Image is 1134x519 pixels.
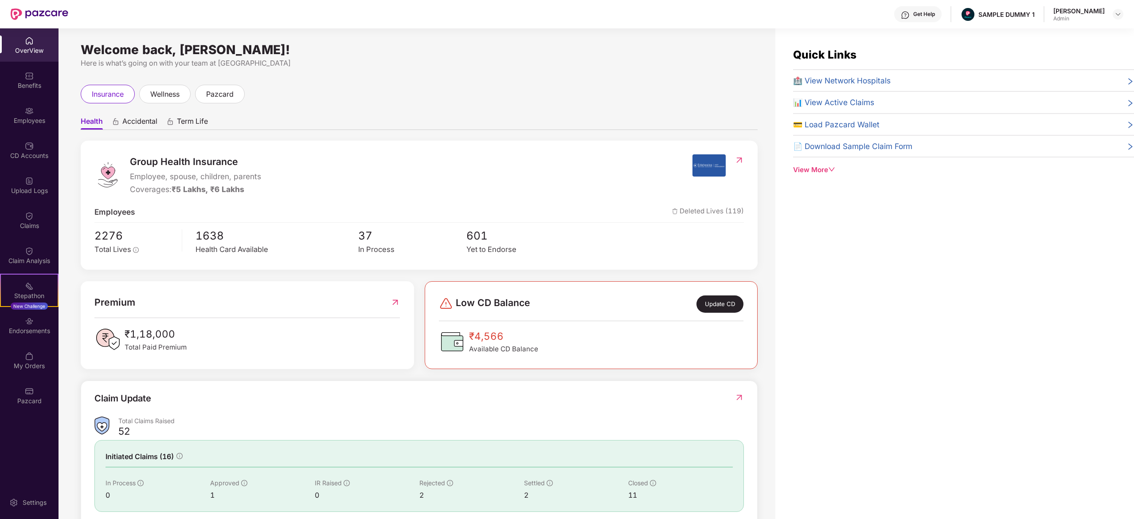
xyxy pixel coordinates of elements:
img: svg+xml;base64,PHN2ZyBpZD0iVXBsb2FkX0xvZ3MiIGRhdGEtbmFtZT0iVXBsb2FkIExvZ3MiIHhtbG5zPSJodHRwOi8vd3... [25,177,34,185]
img: svg+xml;base64,PHN2ZyBpZD0iTXlfT3JkZXJzIiBkYXRhLW5hbWU9Ik15IE9yZGVycyIgeG1sbnM9Imh0dHA6Ly93d3cudz... [25,352,34,361]
span: Total Paid Premium [125,342,187,353]
span: Total Lives [94,245,131,254]
div: SAMPLE DUMMY 1 [978,10,1035,19]
span: ₹1,18,000 [125,326,187,342]
span: 2276 [94,227,176,244]
span: info-circle [447,480,453,486]
img: svg+xml;base64,PHN2ZyBpZD0iRW5kb3JzZW1lbnRzIiB4bWxucz0iaHR0cDovL3d3dy53My5vcmcvMjAwMC9zdmciIHdpZH... [25,317,34,326]
span: Group Health Insurance [130,154,261,169]
span: 🏥 View Network Hospitals [793,75,891,86]
span: Low CD Balance [456,295,530,313]
span: Accidental [122,117,157,130]
div: Settings [20,498,49,507]
img: svg+xml;base64,PHN2ZyB4bWxucz0iaHR0cDovL3d3dy53My5vcmcvMjAwMC9zdmciIHdpZHRoPSIyMSIgaGVpZ2h0PSIyMC... [25,282,34,291]
div: 0 [315,490,419,501]
img: svg+xml;base64,PHN2ZyBpZD0iQ0RfQWNjb3VudHMiIGRhdGEtbmFtZT0iQ0QgQWNjb3VudHMiIHhtbG5zPSJodHRwOi8vd3... [25,142,34,150]
span: 📊 View Active Claims [793,96,874,108]
span: Available CD Balance [469,344,538,354]
span: down [828,166,835,173]
div: [PERSON_NAME] [1053,7,1105,15]
div: Stepathon [1,291,58,300]
span: 37 [358,227,466,244]
span: Rejected [419,479,445,487]
img: svg+xml;base64,PHN2ZyBpZD0iUGF6Y2FyZCIgeG1sbnM9Imh0dHA6Ly93d3cudzMub3JnLzIwMDAvc3ZnIiB3aWR0aD0iMj... [25,387,34,396]
span: Premium [94,295,135,310]
div: Update CD [696,295,743,313]
img: logo [94,161,121,188]
div: Yet to Endorse [466,244,575,256]
span: info-circle [241,480,247,486]
div: 2 [524,490,629,501]
div: animation [112,118,120,126]
img: RedirectIcon [391,295,400,310]
img: svg+xml;base64,PHN2ZyBpZD0iSG9tZSIgeG1sbnM9Imh0dHA6Ly93d3cudzMub3JnLzIwMDAvc3ZnIiB3aWR0aD0iMjAiIG... [25,36,34,45]
img: svg+xml;base64,PHN2ZyBpZD0iRHJvcGRvd24tMzJ4MzIiIHhtbG5zPSJodHRwOi8vd3d3LnczLm9yZy8yMDAwL3N2ZyIgd2... [1114,11,1122,18]
img: deleteIcon [672,208,678,214]
span: info-circle [137,480,144,486]
span: Term Life [177,117,208,130]
img: svg+xml;base64,PHN2ZyBpZD0iU2V0dGluZy0yMHgyMCIgeG1sbnM9Imh0dHA6Ly93d3cudzMub3JnLzIwMDAvc3ZnIiB3aW... [9,498,18,507]
span: wellness [150,89,180,100]
img: RedirectIcon [735,393,744,402]
img: New Pazcare Logo [11,8,68,20]
div: Get Help [913,11,935,18]
span: info-circle [176,453,183,459]
span: ₹4,566 [469,328,538,344]
span: info-circle [344,480,350,486]
img: CDBalanceIcon [439,328,465,355]
img: svg+xml;base64,PHN2ZyBpZD0iQ2xhaW0iIHhtbG5zPSJodHRwOi8vd3d3LnczLm9yZy8yMDAwL3N2ZyIgd2lkdGg9IjIwIi... [25,247,34,256]
div: In Process [358,244,466,256]
img: svg+xml;base64,PHN2ZyBpZD0iQmVuZWZpdHMiIHhtbG5zPSJodHRwOi8vd3d3LnczLm9yZy8yMDAwL3N2ZyIgd2lkdGg9Ij... [25,71,34,80]
span: right [1126,142,1134,152]
div: Welcome back, [PERSON_NAME]! [81,46,758,53]
span: right [1126,120,1134,130]
span: right [1126,98,1134,108]
span: info-circle [547,480,553,486]
img: svg+xml;base64,PHN2ZyBpZD0iSGVscC0zMngzMiIgeG1sbnM9Imh0dHA6Ly93d3cudzMub3JnLzIwMDAvc3ZnIiB3aWR0aD... [901,11,910,20]
span: Deleted Lives (119) [672,206,744,218]
div: 52 [118,425,130,437]
span: Approved [210,479,239,487]
span: IR Raised [315,479,342,487]
img: svg+xml;base64,PHN2ZyBpZD0iRW1wbG95ZWVzIiB4bWxucz0iaHR0cDovL3d3dy53My5vcmcvMjAwMC9zdmciIHdpZHRoPS... [25,106,34,115]
div: Here is what’s going on with your team at [GEOGRAPHIC_DATA] [81,58,758,69]
div: Coverages: [130,183,261,195]
span: Settled [524,479,545,487]
div: animation [166,118,174,126]
div: Health Card Available [196,244,358,256]
span: Closed [628,479,648,487]
img: RedirectIcon [735,156,744,165]
span: info-circle [133,247,139,253]
span: Health [81,117,103,130]
span: right [1126,76,1134,86]
img: insurerIcon [692,154,726,177]
img: ClaimsSummaryIcon [94,417,109,435]
span: Quick Links [793,48,856,61]
div: New Challenge [11,303,48,310]
span: Initiated Claims (16) [106,451,174,462]
span: ₹5 Lakhs, ₹6 Lakhs [172,185,244,194]
img: Pazcare_Alternative_logo-01-01.png [962,8,974,21]
span: info-circle [650,480,656,486]
div: 11 [628,490,733,501]
div: Claim Update [94,392,151,405]
span: Employee, spouse, children, parents [130,170,261,182]
span: 💳 Load Pazcard Wallet [793,118,880,130]
div: 2 [419,490,524,501]
div: View More [793,165,1134,175]
span: In Process [106,479,136,487]
span: insurance [92,89,124,100]
span: 📄 Download Sample Claim Form [793,140,912,152]
img: PaidPremiumIcon [94,326,121,353]
div: Total Claims Raised [118,417,744,425]
span: 1638 [196,227,358,244]
div: 0 [106,490,210,501]
span: pazcard [206,89,234,100]
img: svg+xml;base64,PHN2ZyBpZD0iQ2xhaW0iIHhtbG5zPSJodHRwOi8vd3d3LnczLm9yZy8yMDAwL3N2ZyIgd2lkdGg9IjIwIi... [25,212,34,220]
span: 601 [466,227,575,244]
span: Employees [94,206,135,218]
div: Admin [1053,15,1105,22]
img: svg+xml;base64,PHN2ZyBpZD0iRGFuZ2VyLTMyeDMyIiB4bWxucz0iaHR0cDovL3d3dy53My5vcmcvMjAwMC9zdmciIHdpZH... [439,296,453,311]
div: 1 [210,490,315,501]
